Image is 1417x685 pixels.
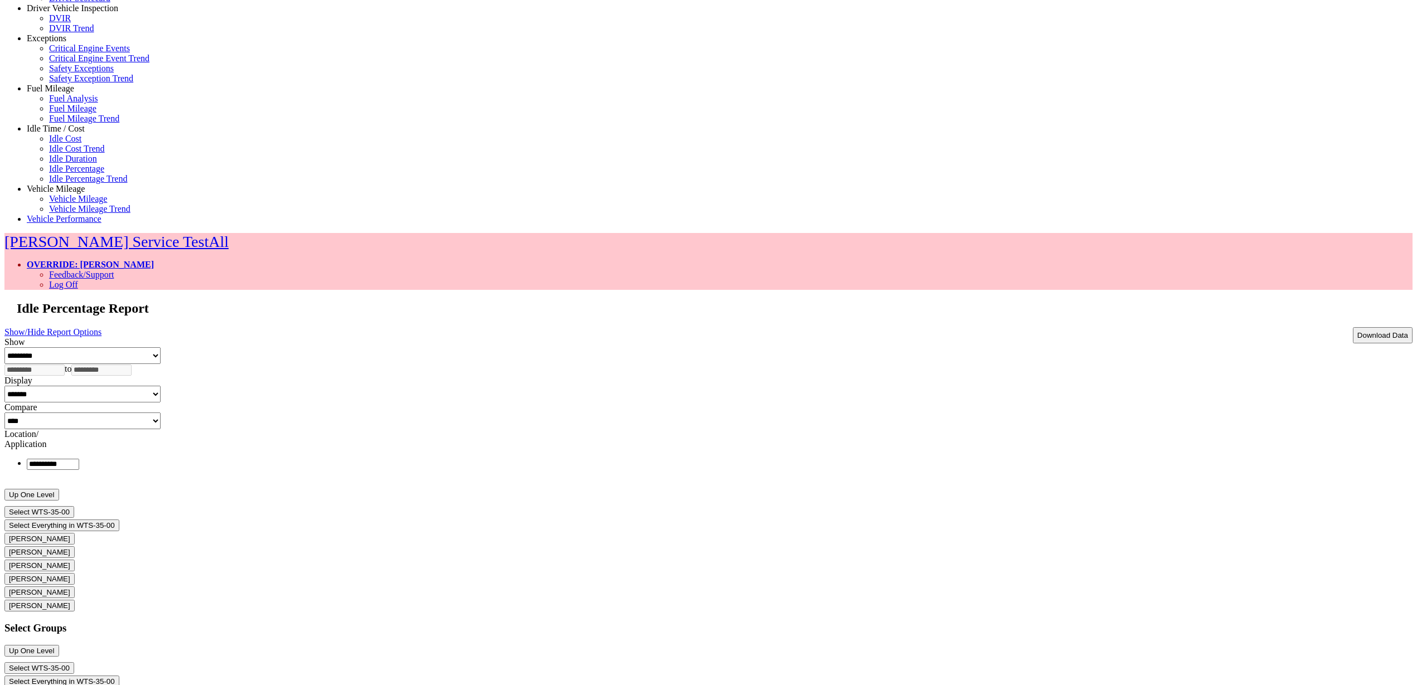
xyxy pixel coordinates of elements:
[27,214,101,224] a: Vehicle Performance
[27,124,85,133] a: Idle Time / Cost
[4,376,32,385] label: Display
[4,600,75,611] button: [PERSON_NAME]
[49,94,98,103] a: Fuel Analysis
[49,104,96,113] a: Fuel Mileage
[4,586,75,598] button: [PERSON_NAME]
[49,23,94,33] a: DVIR Trend
[49,64,114,73] a: Safety Exceptions
[49,154,97,163] a: Idle Duration
[65,364,71,373] span: to
[4,519,119,531] button: Select Everything in WTS-35-00
[27,84,74,93] a: Fuel Mileage
[4,337,25,347] label: Show
[49,174,127,183] a: Idle Percentage Trend
[4,489,59,501] button: Up One Level
[27,184,85,193] a: Vehicle Mileage
[49,204,130,213] a: Vehicle Mileage Trend
[4,533,75,545] button: [PERSON_NAME]
[4,560,75,571] button: [PERSON_NAME]
[27,3,118,13] a: Driver Vehicle Inspection
[49,13,71,23] a: DVIR
[4,506,74,518] button: Select WTS-35-00
[49,114,119,123] a: Fuel Mileage Trend
[17,301,1413,316] h2: Idle Percentage Report
[4,402,37,412] label: Compare
[4,429,47,449] label: Location/ Application
[27,33,66,43] a: Exceptions
[4,645,59,657] button: Up One Level
[4,233,229,250] a: [PERSON_NAME] Service TestAll
[4,324,101,339] a: Show/Hide Report Options
[49,270,114,279] a: Feedback/Support
[49,144,105,153] a: Idle Cost Trend
[4,622,1413,634] h3: Select Groups
[49,54,149,63] a: Critical Engine Event Trend
[1353,327,1413,343] button: Download Data
[49,194,107,203] a: Vehicle Mileage
[49,43,130,53] a: Critical Engine Events
[49,74,133,83] a: Safety Exception Trend
[4,662,74,674] button: Select WTS-35-00
[27,260,154,269] a: OVERRIDE: [PERSON_NAME]
[49,164,104,173] a: Idle Percentage
[4,546,75,558] button: [PERSON_NAME]
[4,573,75,585] button: [PERSON_NAME]
[49,280,78,289] a: Log Off
[49,134,81,143] a: Idle Cost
